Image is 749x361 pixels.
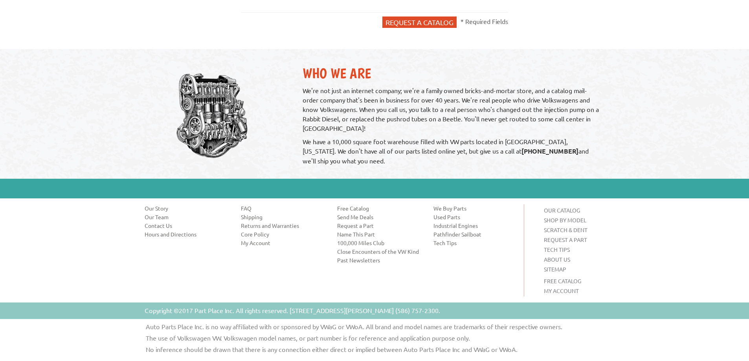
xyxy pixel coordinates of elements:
span: Request a catalog [386,18,453,26]
a: SITEMAP [544,266,566,273]
a: We Buy Parts [433,204,518,212]
strong: [PHONE_NUMBER] [521,147,578,155]
a: ABOUT US [544,256,570,263]
a: FREE CATALOG [544,277,581,284]
a: My Account [241,239,325,247]
a: Close Encounters of the VW Kind [337,247,422,255]
p: No inference should be drawn that there is any connection either direct or implied between Auto P... [140,346,625,353]
a: OUR CATALOG [544,207,580,214]
p: The use of Volkswagen VW. Volkswagen model names, or part number is for reference and application... [140,334,625,342]
a: Hours and Directions [145,230,229,238]
a: Used Parts [433,213,518,221]
button: Request a catalog [382,16,457,28]
a: FAQ [241,204,325,212]
h2: Who We Are [303,65,602,82]
a: Tech Tips [433,239,518,247]
p: We're not just an internet company; we're a family owned bricks-and-mortar store, and a catalog m... [303,86,602,133]
a: Contact Us [145,222,229,229]
a: Returns and Warranties [241,222,325,229]
p: We have a 10,000 square foot warehouse filled with VW parts located in [GEOGRAPHIC_DATA], [US_STA... [303,137,602,165]
a: Core Policy [241,230,325,238]
a: Request a Part [337,222,422,229]
a: Shipping [241,213,325,221]
a: REQUEST A PART [544,236,587,243]
a: SHOP BY MODEL [544,216,586,224]
p: Copyright ©2017 Part Place Inc. All rights reserved. [STREET_ADDRESS][PERSON_NAME] (586) 757-2300. [145,306,440,315]
p: Auto Parts Place Inc. is no way affiliated with or sponsored by VWaG or VWoA. All brand and model... [140,323,625,330]
a: 100,000 Miles Club [337,239,422,247]
p: * Required Fields [461,16,508,26]
a: Pathfinder Sailboat [433,230,518,238]
a: MY ACCOUNT [544,287,579,294]
a: Our Team [145,213,229,221]
a: TECH TIPS [544,246,570,253]
a: SCRATCH & DENT [544,226,587,233]
a: Past Newsletters [337,256,422,264]
a: Industrial Engines [433,222,518,229]
a: Free Catalog [337,204,422,212]
a: Name This Part [337,230,422,238]
a: Our Story [145,204,229,212]
a: Send Me Deals [337,213,422,221]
